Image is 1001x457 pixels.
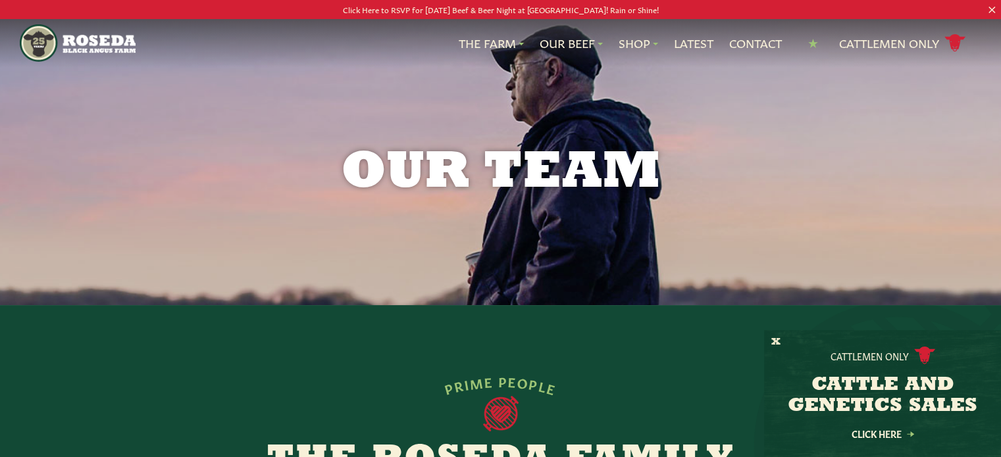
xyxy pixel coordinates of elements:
[469,374,485,390] span: M
[729,35,782,52] a: Contact
[453,377,465,394] span: R
[674,35,713,52] a: Latest
[50,3,951,16] p: Click Here to RSVP for [DATE] Beef & Beer Night at [GEOGRAPHIC_DATA]! Rain or Shine!
[546,379,558,396] span: E
[498,373,507,388] span: P
[771,335,781,349] button: X
[781,375,985,417] h3: CATTLE AND GENETICS SALES
[459,35,524,52] a: The Farm
[517,374,530,390] span: O
[463,376,471,391] span: I
[164,147,838,200] h1: Our Team
[20,19,981,67] nav: Main Navigation
[839,32,965,55] a: Cattlemen Only
[442,373,559,396] div: PRIME PEOPLE
[914,347,935,364] img: cattle-icon.svg
[507,373,517,389] span: E
[831,349,909,362] p: Cattlemen Only
[619,35,658,52] a: Shop
[484,373,494,389] span: E
[20,24,135,62] img: https://roseda.com/wp-content/uploads/2021/05/roseda-25-header.png
[540,35,603,52] a: Our Beef
[443,379,455,396] span: P
[823,429,942,438] a: Click Here
[528,376,540,392] span: P
[538,377,550,393] span: L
